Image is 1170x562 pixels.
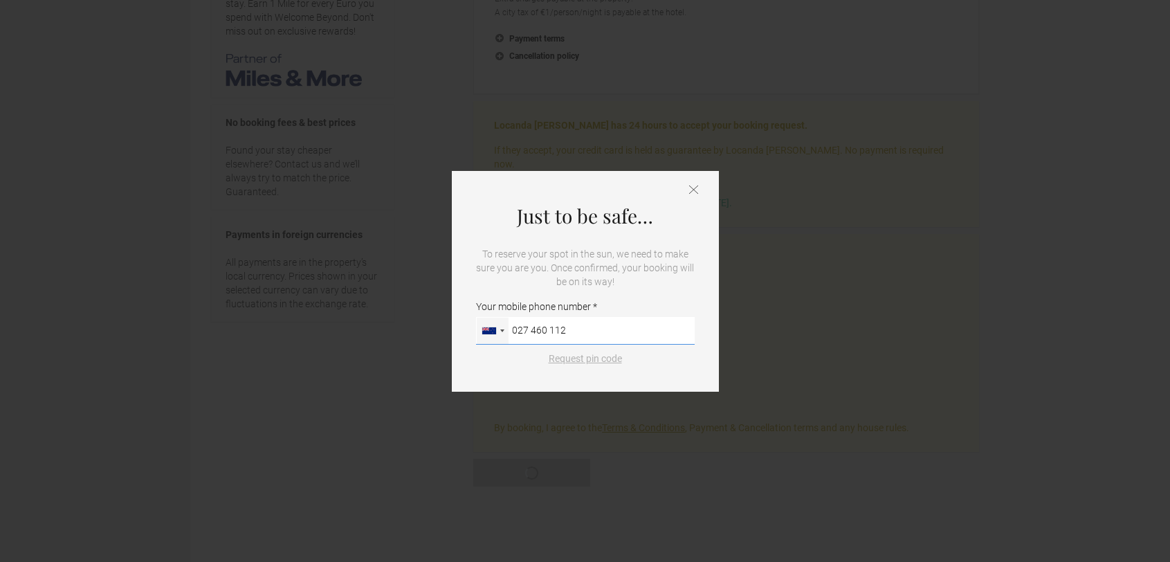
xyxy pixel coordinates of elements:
input: Your mobile phone number [476,317,695,345]
button: Close [689,185,698,197]
p: To reserve your spot in the sun, we need to make sure you are you. Once confirmed, your booking w... [476,247,695,289]
span: Your mobile phone number [476,300,597,314]
div: New Zealand: +64 [477,318,509,344]
h4: Just to be safe… [476,206,695,226]
button: Request pin code [540,352,630,365]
